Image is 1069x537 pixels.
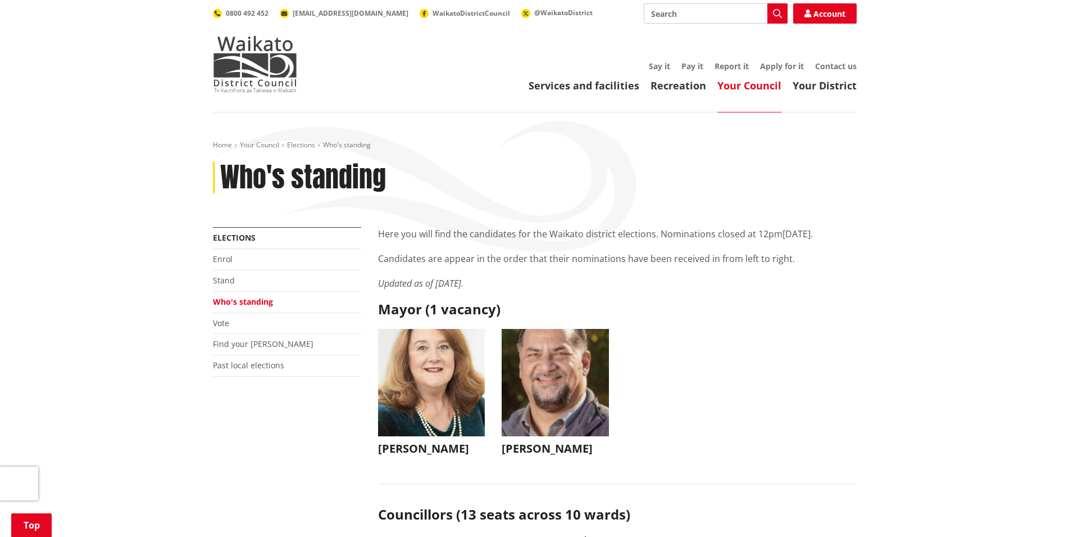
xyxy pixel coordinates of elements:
[323,140,371,150] span: Who's standing
[644,3,788,24] input: Search input
[502,442,609,455] h3: [PERSON_NAME]
[815,61,857,71] a: Contact us
[280,8,408,18] a: [EMAIL_ADDRESS][DOMAIN_NAME]
[378,300,501,318] strong: Mayor (1 vacancy)
[793,79,857,92] a: Your District
[213,296,273,307] a: Who's standing
[378,329,485,436] img: WO-M__CHURCH_J__UwGuY
[213,275,235,286] a: Stand
[213,36,297,92] img: Waikato District Council - Te Kaunihera aa Takiwaa o Waikato
[1017,490,1058,530] iframe: Messenger Launcher
[502,329,609,461] button: [PERSON_NAME]
[378,227,857,241] p: Here you will find the candidates for the Waikato district elections. Nominations closed at 12pm[...
[651,79,706,92] a: Recreation
[240,140,279,150] a: Your Council
[502,329,609,436] img: WO-M__BECH_A__EWN4j
[220,161,386,194] h1: Who's standing
[715,61,749,71] a: Report it
[213,339,313,349] a: Find your [PERSON_NAME]
[717,79,781,92] a: Your Council
[213,8,269,18] a: 0800 492 452
[529,79,639,92] a: Services and facilities
[378,505,630,524] strong: Councillors (13 seats across 10 wards)
[420,8,510,18] a: WaikatoDistrictCouncil
[213,141,857,150] nav: breadcrumb
[433,8,510,18] span: WaikatoDistrictCouncil
[681,61,703,71] a: Pay it
[213,140,232,150] a: Home
[534,8,593,17] span: @WaikatoDistrict
[213,318,229,328] a: Vote
[213,254,233,264] a: Enrol
[287,140,315,150] a: Elections
[378,329,485,461] button: [PERSON_NAME]
[11,513,52,537] a: Top
[378,252,857,265] p: Candidates are appear in the order that their nominations have been received in from left to right.
[226,8,269,18] span: 0800 492 452
[293,8,408,18] span: [EMAIL_ADDRESS][DOMAIN_NAME]
[213,232,256,243] a: Elections
[213,360,284,371] a: Past local elections
[378,277,463,290] em: Updated as of [DATE].
[793,3,857,24] a: Account
[649,61,670,71] a: Say it
[521,8,593,17] a: @WaikatoDistrict
[760,61,804,71] a: Apply for it
[378,442,485,455] h3: [PERSON_NAME]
